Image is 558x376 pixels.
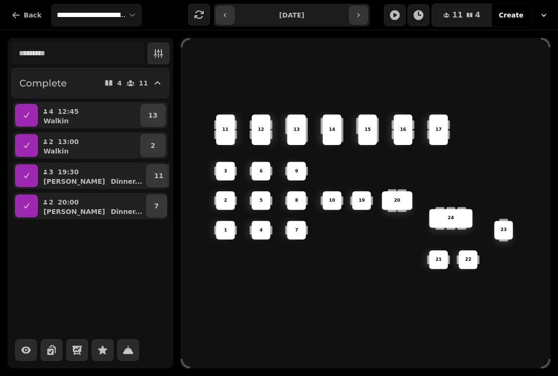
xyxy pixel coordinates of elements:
p: 3 [48,167,54,177]
p: 11 [222,127,228,133]
span: Create [499,12,523,18]
p: 24 [448,215,454,222]
p: 2 [48,197,54,207]
p: 6 [260,168,263,174]
p: 12:45 [58,107,79,116]
p: 3 [224,168,227,174]
button: 2 [140,134,166,157]
p: 1 [224,227,227,233]
p: 8 [295,197,298,204]
p: Dinner ... [111,177,142,186]
p: 15 [365,127,371,133]
button: 11 [146,164,171,187]
p: 10 [329,197,335,204]
p: 13 [293,127,299,133]
p: 9 [295,168,298,174]
p: 2 [48,137,54,146]
p: 13:00 [58,137,79,146]
span: 4 [475,11,480,19]
p: [PERSON_NAME] [44,177,105,186]
p: 22 [465,256,471,263]
p: 4 [260,227,263,233]
p: 2 [224,197,227,204]
span: 11 [452,11,462,19]
p: 19:30 [58,167,79,177]
button: 319:30[PERSON_NAME]Dinner... [40,164,144,187]
p: 20:00 [58,197,79,207]
button: 7 [146,195,167,217]
p: 12 [258,127,264,133]
p: 20 [394,197,400,204]
p: 4 [48,107,54,116]
p: 14 [329,127,335,133]
button: Complete411 [11,68,169,98]
button: 220:00[PERSON_NAME]Dinner... [40,195,144,217]
p: 5 [260,197,263,204]
button: Create [491,4,531,26]
button: 213:00Walkin [40,134,139,157]
p: 11 [139,80,148,86]
p: [PERSON_NAME] [44,207,105,216]
p: 7 [154,201,159,211]
span: Back [24,12,42,18]
p: 21 [436,256,442,263]
p: 2 [151,141,156,150]
button: 114 [432,4,491,26]
button: 412:45Walkin [40,104,139,127]
p: 17 [436,127,442,133]
p: 16 [400,127,406,133]
button: Back [4,4,49,26]
p: Walkin [44,116,69,126]
p: 7 [295,227,298,233]
p: 19 [358,197,365,204]
p: 13 [148,111,157,120]
p: 11 [154,171,163,180]
p: 23 [500,227,506,233]
p: Walkin [44,146,69,156]
h2: Complete [19,77,67,90]
button: 13 [140,104,166,127]
p: Dinner ... [111,207,142,216]
p: 4 [117,80,122,86]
